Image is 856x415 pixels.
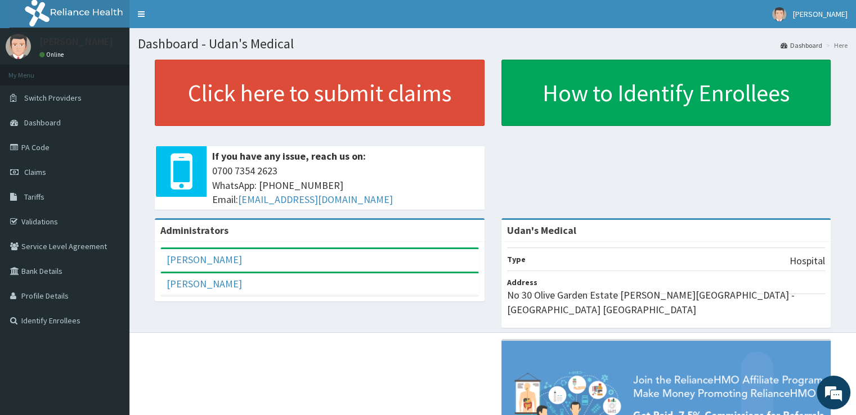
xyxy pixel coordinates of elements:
[507,254,526,264] b: Type
[790,254,825,268] p: Hospital
[39,37,113,47] p: [PERSON_NAME]
[24,93,82,103] span: Switch Providers
[772,7,786,21] img: User Image
[39,51,66,58] a: Online
[238,193,393,206] a: [EMAIL_ADDRESS][DOMAIN_NAME]
[167,253,242,266] a: [PERSON_NAME]
[24,192,44,202] span: Tariffs
[167,277,242,290] a: [PERSON_NAME]
[507,288,826,317] p: No 30 Olive Garden Estate [PERSON_NAME][GEOGRAPHIC_DATA] - [GEOGRAPHIC_DATA] [GEOGRAPHIC_DATA]
[507,224,576,237] strong: Udan's Medical
[793,9,848,19] span: [PERSON_NAME]
[24,118,61,128] span: Dashboard
[823,40,848,50] li: Here
[138,37,848,51] h1: Dashboard - Udan's Medical
[781,40,822,50] a: Dashboard
[6,34,31,59] img: User Image
[507,277,537,287] b: Address
[155,60,485,126] a: Click here to submit claims
[212,150,366,163] b: If you have any issue, reach us on:
[212,164,479,207] span: 0700 7354 2623 WhatsApp: [PHONE_NUMBER] Email:
[160,224,228,237] b: Administrators
[24,167,46,177] span: Claims
[501,60,831,126] a: How to Identify Enrollees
